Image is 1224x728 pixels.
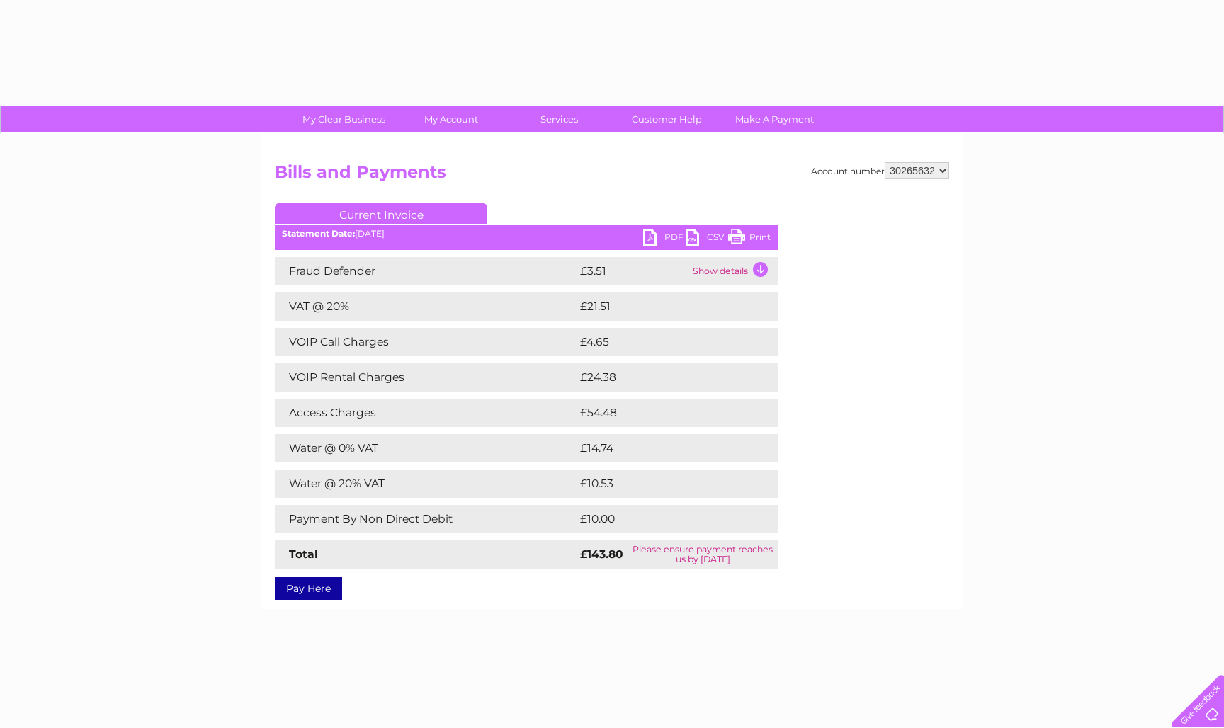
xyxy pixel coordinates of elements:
td: £24.38 [577,363,749,392]
a: Print [728,229,771,249]
td: Fraud Defender [275,257,577,285]
td: £21.51 [577,292,746,321]
td: £10.53 [577,470,748,498]
strong: Total [289,547,318,561]
a: CSV [686,229,728,249]
td: £4.65 [577,328,744,356]
td: Access Charges [275,399,577,427]
div: [DATE] [275,229,778,239]
td: Water @ 20% VAT [275,470,577,498]
td: Please ensure payment reaches us by [DATE] [628,540,778,569]
a: Pay Here [275,577,342,600]
td: £54.48 [577,399,750,427]
td: Payment By Non Direct Debit [275,505,577,533]
h2: Bills and Payments [275,162,949,189]
a: PDF [643,229,686,249]
a: Make A Payment [716,106,833,132]
td: £14.74 [577,434,748,462]
a: My Account [393,106,510,132]
td: VOIP Rental Charges [275,363,577,392]
a: Current Invoice [275,203,487,224]
td: £10.00 [577,505,749,533]
a: My Clear Business [285,106,402,132]
td: £3.51 [577,257,689,285]
b: Statement Date: [282,228,355,239]
td: VOIP Call Charges [275,328,577,356]
td: Show details [689,257,778,285]
strong: £143.80 [580,547,623,561]
a: Services [501,106,618,132]
td: Water @ 0% VAT [275,434,577,462]
a: Customer Help [608,106,725,132]
div: Account number [811,162,949,179]
td: VAT @ 20% [275,292,577,321]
